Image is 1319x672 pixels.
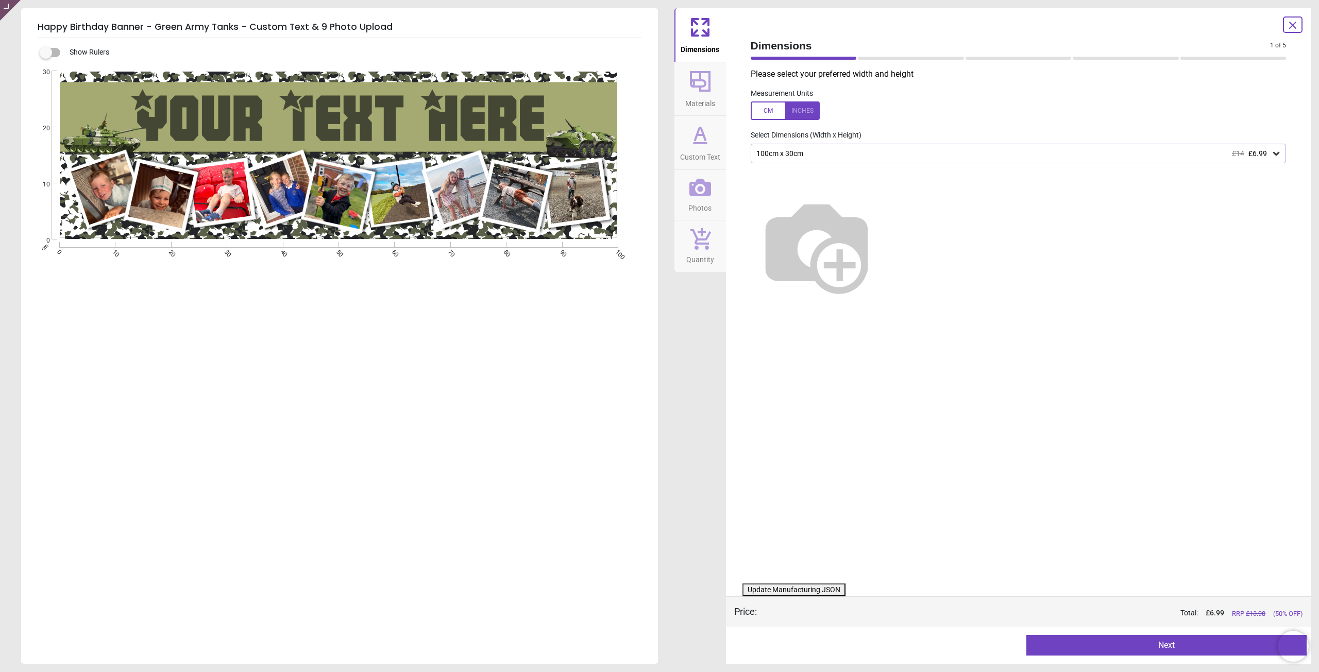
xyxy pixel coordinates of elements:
span: 20 [30,124,50,133]
button: Photos [674,170,726,220]
button: Quantity [674,220,726,272]
span: 90 [557,248,564,255]
iframe: Brevo live chat [1278,631,1309,662]
span: 0 [55,248,61,255]
span: £14 [1232,149,1244,158]
span: 40 [278,248,285,255]
span: (50% OFF) [1273,609,1303,618]
div: Total: [772,608,1303,618]
span: 30 [222,248,229,255]
span: 60 [390,248,397,255]
button: Dimensions [674,8,726,62]
button: Update Manufacturing JSON [742,583,845,597]
div: Show Rulers [46,46,658,59]
span: 0 [30,236,50,245]
span: Dimensions [751,38,1271,53]
span: 6.99 [1210,609,1224,617]
h5: Happy Birthday Banner - Green Army Tanks - Custom Text & 9 Photo Upload [38,16,641,38]
span: £ 13.98 [1246,610,1265,617]
span: Materials [685,94,715,109]
div: 100cm x 30cm [755,149,1272,158]
span: Quantity [686,250,714,265]
span: Dimensions [681,40,719,55]
button: Custom Text [674,116,726,169]
img: Helper for size comparison [751,180,883,312]
span: £ [1206,608,1224,618]
span: 10 [110,248,117,255]
span: 70 [446,248,452,255]
p: Please select your preferred width and height [751,68,1295,80]
span: 100 [613,248,620,255]
span: 10 [30,180,50,189]
span: 30 [30,68,50,77]
span: RRP [1232,609,1265,618]
span: £6.99 [1248,149,1267,158]
span: cm [40,242,49,251]
button: Next [1026,635,1307,656]
span: 1 of 5 [1270,41,1286,50]
div: Price : [734,605,757,618]
span: 80 [501,248,508,255]
span: 20 [166,248,173,255]
span: Photos [688,198,712,214]
label: Measurement Units [751,89,813,99]
label: Select Dimensions (Width x Height) [742,130,861,141]
button: Materials [674,62,726,116]
span: 50 [334,248,341,255]
span: Custom Text [680,147,720,163]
